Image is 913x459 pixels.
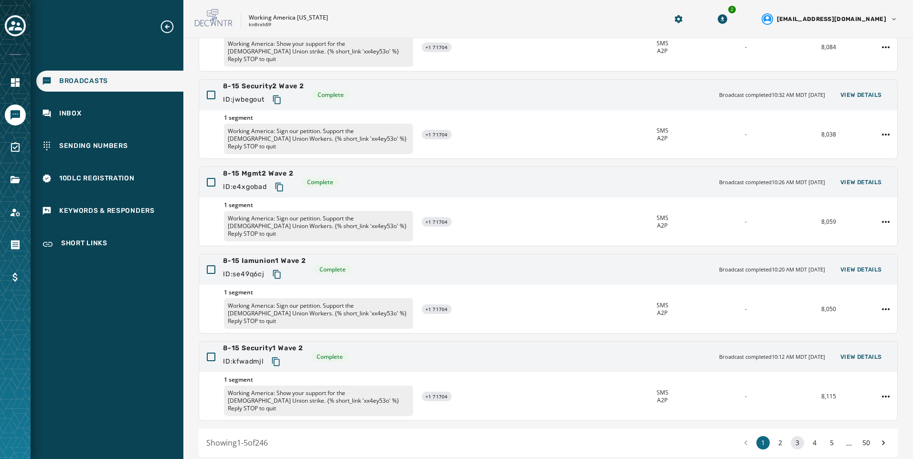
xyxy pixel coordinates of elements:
[657,40,669,47] span: SMS
[317,353,343,361] span: Complete
[36,233,183,256] a: Navigate to Short Links
[422,217,452,227] div: +1 71704
[249,14,328,21] p: Working America [US_STATE]
[657,47,668,55] span: A2P
[5,267,26,288] a: Navigate to Billing
[708,305,783,313] div: -
[223,344,303,353] span: 8-15 Security1 Wave 2
[36,168,183,189] a: Navigate to 10DLC Registration
[825,436,839,449] button: 5
[727,5,737,14] div: 2
[719,266,825,274] span: Broadcast completed 10:20 AM MDT [DATE]
[5,104,26,125] a: Navigate to Messaging
[719,91,825,99] span: Broadcast completed 10:32 AM MDT [DATE]
[224,386,413,416] p: Working America: Show your support for the [DEMOGRAPHIC_DATA] Union strike. {% short_link 'xx4ey5...
[223,169,294,178] span: 8-15 Mgmt2 Wave 2
[59,174,135,183] span: 10DLC Registration
[833,88,890,102] button: View Details
[791,131,867,138] div: 8,038
[758,10,902,29] button: User settings
[842,437,856,449] span: ...
[840,353,882,361] span: View Details
[271,178,288,196] button: Copy text to clipboard
[774,436,787,449] button: 2
[268,266,286,283] button: Copy text to clipboard
[5,234,26,255] a: Navigate to Orders
[5,15,26,36] button: Toggle account select drawer
[224,298,413,329] p: Working America: Sign our petition. Support the [DEMOGRAPHIC_DATA] Union Workers. {% short_link '...
[791,393,867,400] div: 8,115
[249,21,271,29] p: kn8rxh59
[36,200,183,221] a: Navigate to Keywords & Responders
[224,114,413,122] span: 1 segment
[657,309,668,317] span: A2P
[714,10,731,28] button: Download Menu
[159,19,182,34] button: Expand sub nav menu
[267,353,285,370] button: Copy text to clipboard
[422,304,452,314] div: +1 71704
[878,127,893,142] button: 8-15 Security2 Wave 2 action menu
[59,141,128,151] span: Sending Numbers
[833,350,890,364] button: View Details
[878,214,893,229] button: 8-15 Mgmt2 Wave 2 action menu
[808,436,821,449] button: 4
[791,43,867,51] div: 8,084
[833,263,890,276] button: View Details
[791,305,867,313] div: 8,050
[878,302,893,317] button: 8-15 Iamunion1 Wave 2 action menu
[708,218,783,226] div: -
[318,91,344,99] span: Complete
[224,289,413,296] span: 1 segment
[708,131,783,138] div: -
[224,36,413,67] p: Working America: Show your support for the [DEMOGRAPHIC_DATA] Union strike. {% short_link 'xx4ey5...
[223,270,265,279] span: ID: se49q6cj
[223,82,304,91] span: 8-15 Security2 Wave 2
[5,169,26,190] a: Navigate to Files
[756,436,770,449] button: 1
[422,392,452,401] div: +1 71704
[791,436,804,449] button: 3
[840,266,882,273] span: View Details
[657,127,669,135] span: SMS
[422,130,452,139] div: +1 71704
[36,136,183,156] a: Navigate to Sending Numbers
[833,176,890,189] button: View Details
[59,109,82,118] span: Inbox
[224,211,413,241] p: Working America: Sign our petition. Support the [DEMOGRAPHIC_DATA] Union Workers. {% short_link '...
[657,302,669,309] span: SMS
[719,178,825,187] span: Broadcast completed 10:26 AM MDT [DATE]
[59,206,155,216] span: Keywords & Responders
[657,214,669,222] span: SMS
[224,376,413,384] span: 1 segment
[422,42,452,52] div: +1 71704
[708,393,783,400] div: -
[657,222,668,229] span: A2P
[223,256,306,266] span: 8-15 Iamunion1 Wave 2
[670,10,687,28] button: Manage global settings
[860,436,873,449] button: 50
[878,40,893,55] button: 8-15 Iamunion2 Wave 2 action menu
[206,438,268,448] span: Showing 1 - 5 of 246
[657,135,668,142] span: A2P
[840,178,882,186] span: View Details
[5,72,26,93] a: Navigate to Home
[59,76,108,86] span: Broadcasts
[777,15,886,23] span: [EMAIL_ADDRESS][DOMAIN_NAME]
[5,202,26,223] a: Navigate to Account
[5,137,26,158] a: Navigate to Surveys
[223,357,264,366] span: ID: kfwadmjl
[224,124,413,154] p: Working America: Sign our petition. Support the [DEMOGRAPHIC_DATA] Union Workers. {% short_link '...
[719,353,825,361] span: Broadcast completed 10:12 AM MDT [DATE]
[224,201,413,209] span: 1 segment
[36,71,183,92] a: Navigate to Broadcasts
[840,91,882,99] span: View Details
[657,396,668,404] span: A2P
[307,178,333,186] span: Complete
[791,218,867,226] div: 8,059
[657,389,669,396] span: SMS
[268,91,286,108] button: Copy text to clipboard
[223,95,265,104] span: ID: jwbegout
[61,239,107,250] span: Short Links
[878,389,893,404] button: 8-15 Security1 Wave 2 action menu
[223,182,267,192] span: ID: e4xgobad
